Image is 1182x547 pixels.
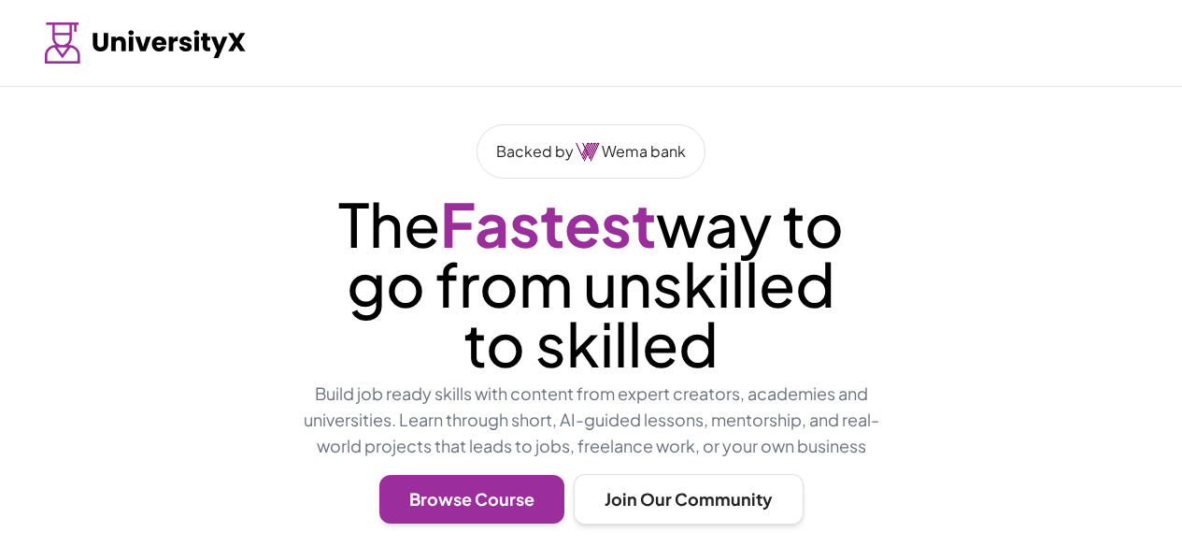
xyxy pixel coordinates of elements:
span: Fastest [440,186,656,261]
button: Browse Course [379,475,564,524]
p: Backed by Wema bank [496,140,686,163]
button: Join Our Community [574,474,804,525]
p: The way to go from unskilled to skilled [295,194,887,373]
p: Build job ready skills with content from expert creators, academies and universities. Learn throu... [295,381,887,459]
img: Logo [45,22,247,64]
